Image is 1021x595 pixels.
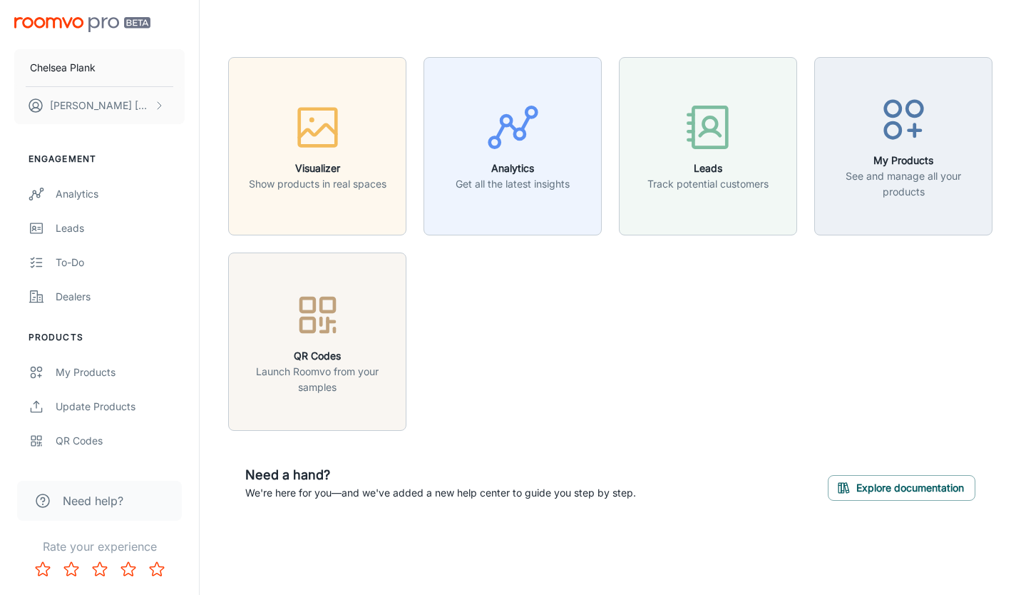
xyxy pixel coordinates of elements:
[56,186,185,202] div: Analytics
[143,555,171,584] button: Rate 5 star
[29,555,57,584] button: Rate 1 star
[63,492,123,509] span: Need help?
[456,161,570,176] h6: Analytics
[14,17,150,32] img: Roomvo PRO Beta
[249,161,386,176] h6: Visualizer
[814,57,992,235] button: My ProductsSee and manage all your products
[828,475,975,501] button: Explore documentation
[14,87,185,124] button: [PERSON_NAME] [PERSON_NAME]
[56,255,185,270] div: To-do
[228,253,406,431] button: QR CodesLaunch Roomvo from your samples
[647,176,769,192] p: Track potential customers
[245,465,636,485] h6: Need a hand?
[647,161,769,176] h6: Leads
[245,485,636,501] p: We're here for you—and we've added a new help center to guide you step by step.
[237,348,397,364] h6: QR Codes
[228,57,406,235] button: VisualizerShow products in real spaces
[237,364,397,395] p: Launch Roomvo from your samples
[11,538,188,555] p: Rate your experience
[249,176,386,192] p: Show products in real spaces
[50,98,150,113] p: [PERSON_NAME] [PERSON_NAME]
[56,289,185,305] div: Dealers
[56,433,185,449] div: QR Codes
[824,168,983,200] p: See and manage all your products
[619,138,797,152] a: LeadsTrack potential customers
[14,49,185,86] button: Chelsea Plank
[814,138,992,152] a: My ProductsSee and manage all your products
[30,60,96,76] p: Chelsea Plank
[424,57,602,235] button: AnalyticsGet all the latest insights
[56,399,185,415] div: Update Products
[56,365,185,380] div: My Products
[228,333,406,347] a: QR CodesLaunch Roomvo from your samples
[56,220,185,236] div: Leads
[828,479,975,494] a: Explore documentation
[424,138,602,152] a: AnalyticsGet all the latest insights
[57,555,86,584] button: Rate 2 star
[824,153,983,168] h6: My Products
[619,57,797,235] button: LeadsTrack potential customers
[114,555,143,584] button: Rate 4 star
[86,555,114,584] button: Rate 3 star
[456,176,570,192] p: Get all the latest insights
